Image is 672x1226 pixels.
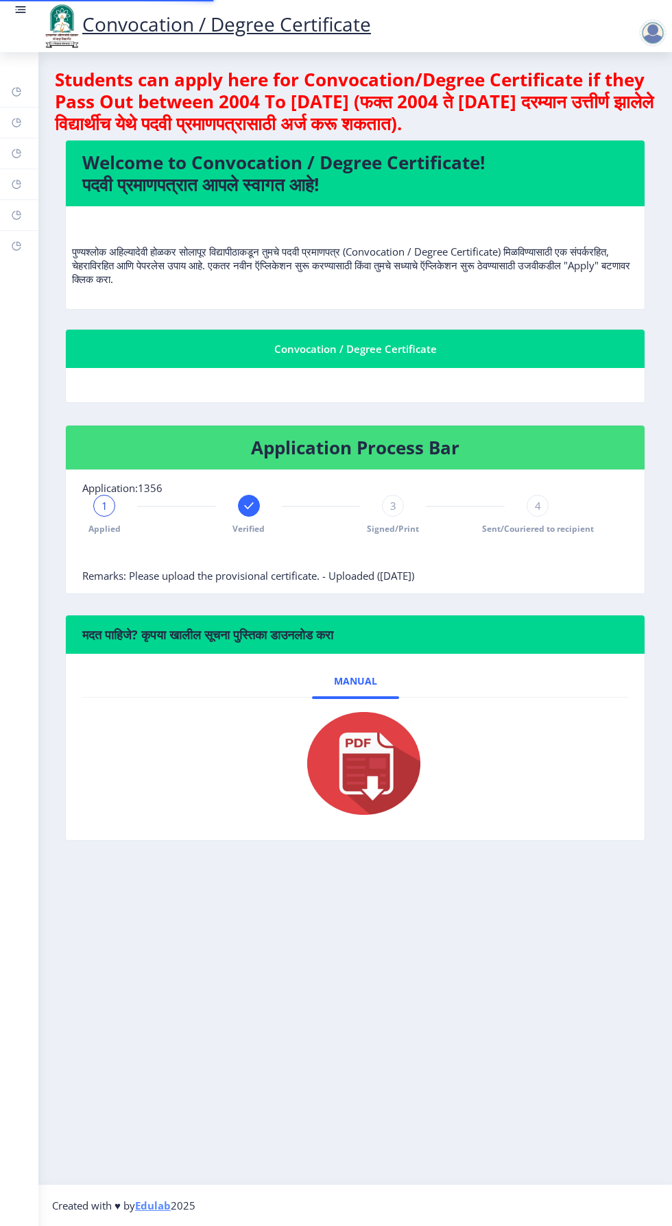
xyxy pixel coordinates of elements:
span: Application:1356 [82,481,163,495]
a: Manual [312,665,399,698]
span: Signed/Print [367,523,419,535]
img: pdf.png [287,709,424,818]
span: 4 [535,499,541,513]
img: logo [41,3,82,49]
span: Remarks: Please upload the provisional certificate. - Uploaded ([DATE]) [82,569,414,583]
a: Edulab [135,1199,171,1212]
span: 3 [390,499,396,513]
p: पुण्यश्लोक अहिल्यादेवी होळकर सोलापूर विद्यापीठाकडून तुमचे पदवी प्रमाणपत्र (Convocation / Degree C... [72,217,638,286]
a: Convocation / Degree Certificate [41,11,371,37]
span: Manual [334,676,377,687]
h6: मदत पाहिजे? कृपया खालील सूचना पुस्तिका डाउनलोड करा [82,626,628,643]
h4: Application Process Bar [82,437,628,458]
span: Verified [232,523,265,535]
span: Applied [88,523,121,535]
h4: Students can apply here for Convocation/Degree Certificate if they Pass Out between 2004 To [DATE... [55,69,656,134]
span: 1 [101,499,108,513]
span: Sent/Couriered to recipient [482,523,594,535]
span: Created with ♥ by 2025 [52,1199,195,1212]
div: Convocation / Degree Certificate [82,341,628,357]
h4: Welcome to Convocation / Degree Certificate! पदवी प्रमाणपत्रात आपले स्वागत आहे! [82,151,628,195]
